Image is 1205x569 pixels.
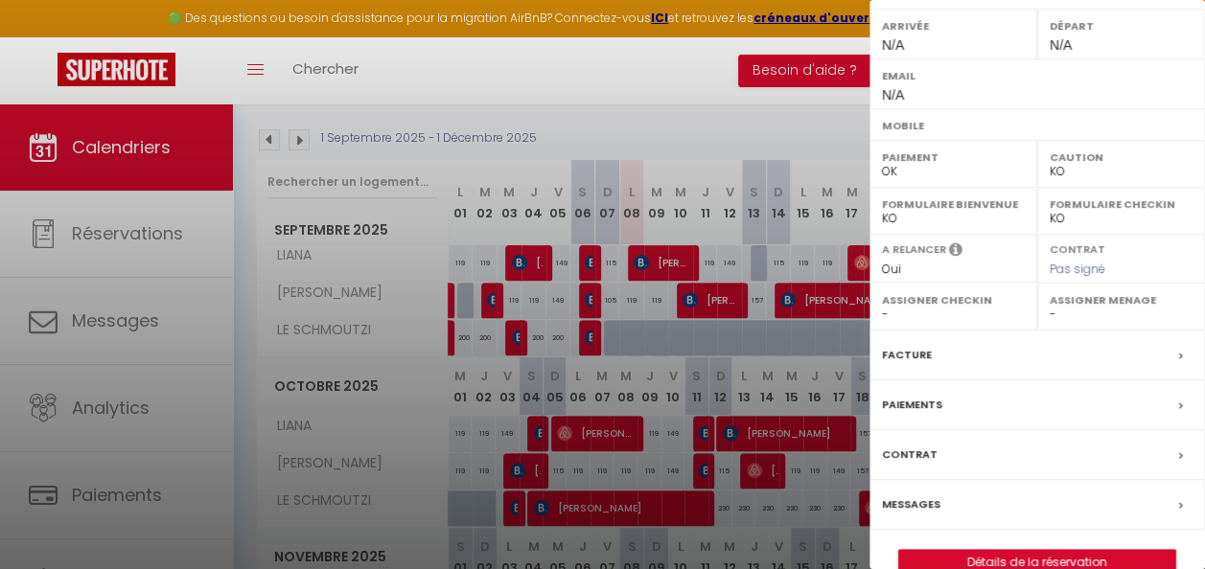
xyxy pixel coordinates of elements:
label: Assigner Checkin [882,290,1025,309]
label: Contrat [1050,241,1105,254]
label: Paiement [882,148,1025,167]
label: A relancer [882,241,946,258]
label: Formulaire Checkin [1050,194,1193,214]
label: Mobile [882,116,1193,135]
label: Caution [1050,148,1193,167]
button: Ouvrir le widget de chat LiveChat [15,8,73,65]
label: Paiements [882,395,942,415]
span: N/A [1050,37,1072,53]
label: Email [882,66,1193,85]
label: Formulaire Bienvenue [882,194,1025,214]
span: N/A [882,37,904,53]
span: Pas signé [1050,261,1105,277]
label: Facture [882,345,932,365]
label: Arrivée [882,16,1025,35]
label: Départ [1050,16,1193,35]
span: N/A [882,87,904,102]
label: Messages [882,494,940,514]
i: Sélectionner OUI si vous souhaiter envoyer les séquences de messages post-checkout [949,241,962,262]
label: Contrat [882,444,938,465]
label: Assigner Menage [1050,290,1193,309]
